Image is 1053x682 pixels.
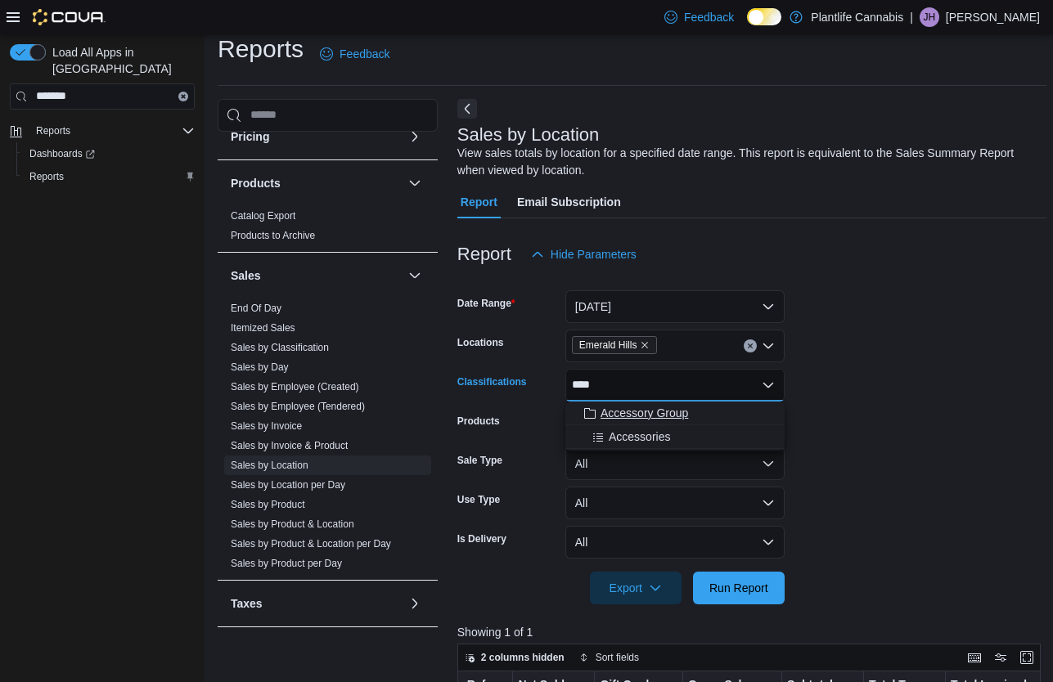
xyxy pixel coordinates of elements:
span: Sort fields [596,651,639,664]
a: Feedback [658,1,740,34]
h3: Taxes [231,595,263,612]
label: Sale Type [457,454,502,467]
button: Open list of options [762,339,775,352]
img: Cova [33,9,106,25]
p: Plantlife Cannabis [811,7,903,27]
button: Reports [3,119,201,142]
span: Sales by Classification [231,341,329,354]
div: Products [218,206,438,252]
span: Report [461,186,497,218]
button: All [565,526,785,559]
span: Emerald Hills [572,336,658,354]
a: Sales by Product per Day [231,558,342,569]
a: Sales by Employee (Created) [231,381,359,393]
button: Accessories [565,425,785,449]
label: Use Type [457,493,500,506]
h3: Pricing [231,128,269,145]
a: Sales by Employee (Tendered) [231,401,365,412]
button: Hide Parameters [524,238,643,271]
span: Itemized Sales [231,321,295,334]
a: Sales by Location per Day [231,479,345,491]
button: Remove Emerald Hills from selection in this group [640,340,650,350]
a: Dashboards [16,142,201,165]
label: Products [457,415,500,428]
a: Catalog Export [231,210,295,222]
span: Run Report [709,580,768,596]
a: Dashboards [23,144,101,164]
a: Sales by Invoice & Product [231,440,348,451]
span: 2 columns hidden [481,651,565,664]
button: Display options [991,648,1010,667]
label: Classifications [457,375,527,388]
button: Clear input [744,339,757,352]
div: Jodi Hamilton [920,7,939,27]
h3: Products [231,175,281,191]
h3: Sales [231,267,261,284]
p: [PERSON_NAME] [946,7,1040,27]
a: Sales by Product & Location per Day [231,538,391,550]
button: Pricing [231,128,402,145]
span: Accessory Group [601,405,688,421]
label: Date Range [457,297,515,310]
button: Sales [231,267,402,284]
span: Reports [29,121,195,141]
input: Dark Mode [747,8,781,25]
button: Clear input [178,92,188,101]
button: Keyboard shortcuts [965,648,984,667]
span: End Of Day [231,302,281,315]
h3: Sales by Location [457,125,600,145]
button: Taxes [405,594,425,613]
button: Products [405,173,425,193]
button: Reports [16,165,201,188]
h1: Reports [218,33,304,65]
div: View sales totals by location for a specified date range. This report is equivalent to the Sales ... [457,145,1038,179]
a: Sales by Invoice [231,420,302,432]
span: Hide Parameters [551,246,637,262]
span: Sales by Product & Location per Day [231,537,391,550]
span: Sales by Location per Day [231,478,345,491]
label: Is Delivery [457,532,506,545]
button: Close list of options [762,379,775,392]
span: Dashboards [23,144,195,164]
span: Export [600,572,672,604]
button: All [565,447,785,480]
a: Products to Archive [231,230,315,241]
p: Showing 1 of 1 [457,624,1046,640]
span: Dark Mode [747,25,748,26]
span: Accessories [609,428,670,445]
span: Sales by Day [231,361,289,374]
span: Reports [23,167,195,186]
button: Reports [29,121,77,141]
span: Sales by Employee (Tendered) [231,400,365,413]
button: Next [457,99,477,119]
span: JH [924,7,936,27]
span: Emerald Hills [579,337,637,353]
a: Sales by Location [231,460,308,471]
span: Load All Apps in [GEOGRAPHIC_DATA] [46,44,195,77]
button: Export [590,572,682,604]
span: Sales by Employee (Created) [231,380,359,393]
button: [DATE] [565,290,785,323]
button: Pricing [405,127,425,146]
a: Sales by Day [231,361,289,373]
a: Sales by Product [231,499,305,510]
a: Sales by Classification [231,342,329,353]
span: Reports [29,170,64,183]
button: Taxes [231,595,402,612]
a: Reports [23,167,70,186]
button: Sales [405,266,425,285]
span: Sales by Location [231,459,308,472]
span: Sales by Invoice [231,420,302,433]
a: Itemized Sales [231,322,295,334]
div: Sales [218,298,438,580]
span: Feedback [684,9,734,25]
a: Sales by Product & Location [231,518,354,530]
a: End Of Day [231,303,281,314]
a: Feedback [313,38,396,70]
button: Accessory Group [565,402,785,425]
nav: Complex example [10,113,195,231]
button: Sort fields [573,648,646,667]
span: Feedback [340,46,389,62]
p: | [910,7,913,27]
span: Email Subscription [517,186,621,218]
